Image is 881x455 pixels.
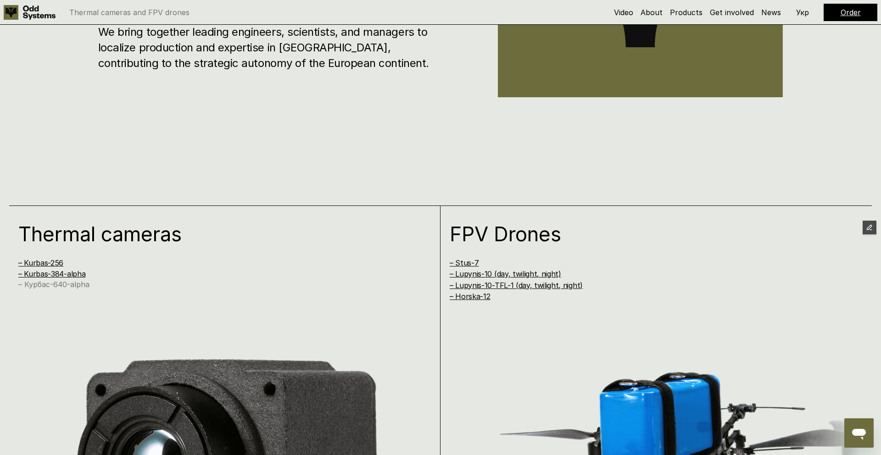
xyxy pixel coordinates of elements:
[98,24,443,71] h3: We bring together leading engineers, scientists, and managers to localize production and expertis...
[69,9,190,16] p: Thermal cameras and FPV drones
[18,280,89,289] a: – Курбас-640-alpha
[761,8,781,17] a: News
[18,224,407,244] h1: Thermal cameras
[863,221,876,234] button: Edit Framer Content
[450,269,561,278] a: – Lupynis-10 (day, twilight, night)
[841,8,861,17] a: Order
[641,8,663,17] a: About
[614,8,633,17] a: Video
[710,8,754,17] a: Get involved
[844,418,874,448] iframe: Button to launch messaging window, conversation in progress
[18,258,63,267] a: – Kurbas-256
[670,8,703,17] a: Products
[450,292,490,301] a: – Horska-12
[450,281,583,290] a: – Lupynis-10-TFL-1 (day, twilight, night)
[450,224,838,244] h1: FPV Drones
[796,9,809,16] p: Укр
[18,269,85,278] a: – Kurbas-384-alpha
[450,258,479,267] a: – Stus-7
